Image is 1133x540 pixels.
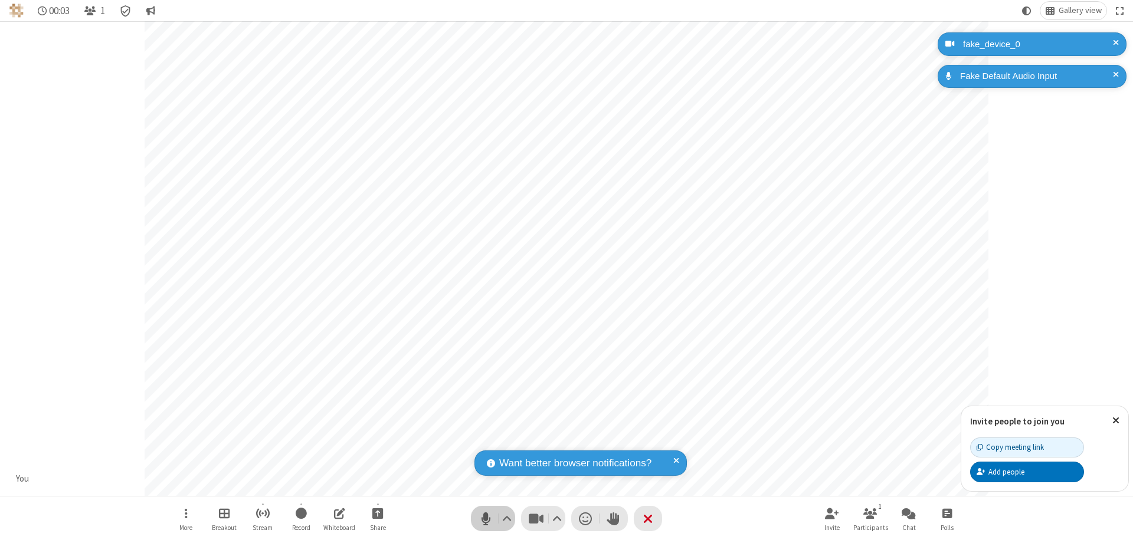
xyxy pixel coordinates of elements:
[1017,2,1036,19] button: Using system theme
[1103,406,1128,435] button: Close popover
[521,506,565,531] button: Stop video (⌘+Shift+V)
[370,524,386,531] span: Share
[9,4,24,18] img: QA Selenium DO NOT DELETE OR CHANGE
[322,502,357,535] button: Open shared whiteboard
[853,524,888,531] span: Participants
[977,442,1044,453] div: Copy meeting link
[49,5,70,17] span: 00:03
[571,506,600,531] button: Send a reaction
[970,416,1065,427] label: Invite people to join you
[179,524,192,531] span: More
[956,70,1118,83] div: Fake Default Audio Input
[207,502,242,535] button: Manage Breakout Rooms
[12,472,34,486] div: You
[114,2,137,19] div: Meeting details Encryption enabled
[141,2,160,19] button: Conversation
[929,502,965,535] button: Open poll
[1059,6,1102,15] span: Gallery view
[970,437,1084,457] button: Copy meeting link
[941,524,954,531] span: Polls
[499,456,651,471] span: Want better browser notifications?
[824,524,840,531] span: Invite
[814,502,850,535] button: Invite participants (⌘+Shift+I)
[471,506,515,531] button: Mute (⌘+Shift+A)
[875,501,885,512] div: 1
[100,5,105,17] span: 1
[902,524,916,531] span: Chat
[959,38,1118,51] div: fake_device_0
[212,524,237,531] span: Breakout
[600,506,628,531] button: Raise hand
[1111,2,1129,19] button: Fullscreen
[33,2,75,19] div: Timer
[891,502,926,535] button: Open chat
[1040,2,1106,19] button: Change layout
[634,506,662,531] button: End or leave meeting
[360,502,395,535] button: Start sharing
[79,2,110,19] button: Open participant list
[292,524,310,531] span: Record
[549,506,565,531] button: Video setting
[499,506,515,531] button: Audio settings
[168,502,204,535] button: Open menu
[970,462,1084,482] button: Add people
[323,524,355,531] span: Whiteboard
[253,524,273,531] span: Stream
[283,502,319,535] button: Start recording
[853,502,888,535] button: Open participant list
[245,502,280,535] button: Start streaming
